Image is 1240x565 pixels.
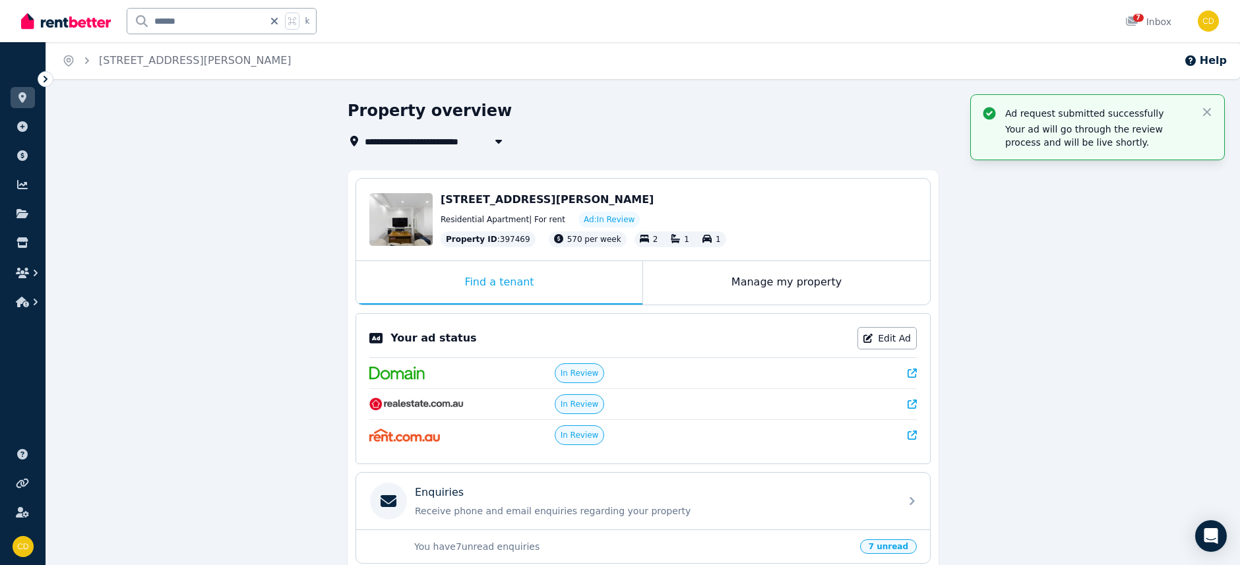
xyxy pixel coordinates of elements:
span: Residential Apartment | For rent [441,214,565,225]
span: 1 [716,235,721,244]
a: [STREET_ADDRESS][PERSON_NAME] [99,54,292,67]
p: Enquiries [415,485,464,500]
span: In Review [561,399,599,409]
div: Open Intercom Messenger [1195,520,1227,552]
img: RealEstate.com.au [369,398,464,411]
a: EnquiriesReceive phone and email enquiries regarding your property [356,473,930,529]
div: Find a tenant [356,261,642,305]
span: Property ID [446,234,497,245]
a: Edit Ad [857,327,917,349]
p: You have 7 unread enquiries [414,540,852,553]
span: 7 [1133,14,1144,22]
button: Help [1184,53,1227,69]
span: ORGANISE [11,73,52,82]
div: Inbox [1125,15,1171,28]
span: 1 [684,235,689,244]
img: Domain.com.au [369,367,425,380]
nav: Breadcrumb [46,42,307,79]
p: Your ad will go through the review process and will be live shortly. [1005,123,1190,149]
span: In Review [561,368,599,378]
div: : 397469 [441,231,536,247]
h1: Property overview [348,100,512,121]
p: Ad request submitted successfully [1005,107,1190,120]
img: Chris Dimitropoulos [13,536,34,557]
p: Receive phone and email enquiries regarding your property [415,504,892,518]
span: 7 unread [860,539,917,554]
img: RentBetter [21,11,111,31]
span: 570 per week [567,235,621,244]
div: Manage my property [643,261,930,305]
p: Your ad status [390,330,476,346]
img: Rent.com.au [369,429,440,442]
span: In Review [561,430,599,440]
span: Ad: In Review [584,214,635,225]
img: Chris Dimitropoulos [1198,11,1219,32]
span: [STREET_ADDRESS][PERSON_NAME] [441,193,654,206]
span: k [305,16,309,26]
span: 2 [653,235,658,244]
